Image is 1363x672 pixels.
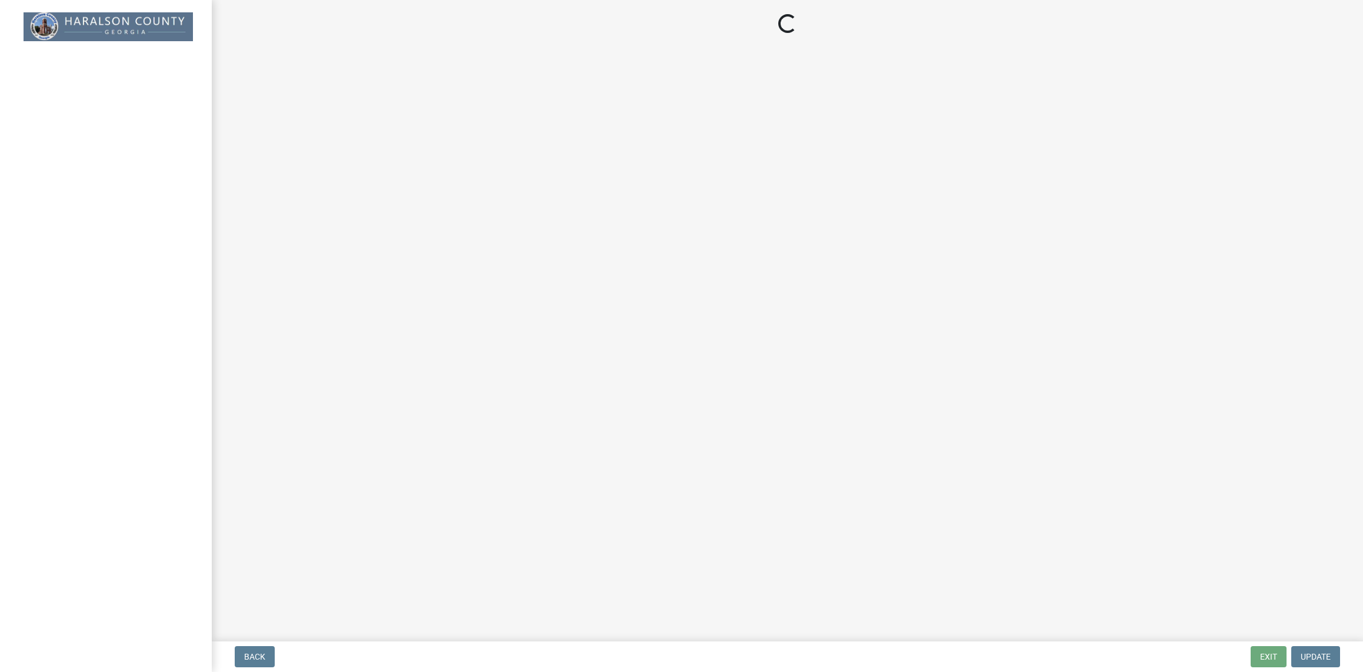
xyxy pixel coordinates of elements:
button: Exit [1251,646,1287,667]
button: Update [1291,646,1340,667]
button: Back [235,646,275,667]
span: Update [1301,652,1331,661]
span: Back [244,652,265,661]
img: Haralson County, Georgia [24,12,193,41]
